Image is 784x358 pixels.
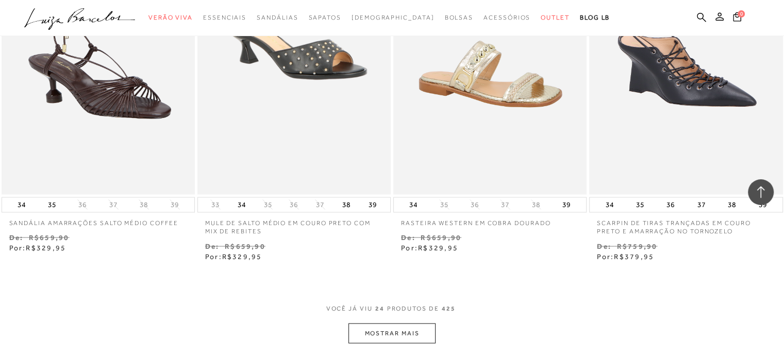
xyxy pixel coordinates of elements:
[203,8,246,27] a: categoryNavScreenReaderText
[9,233,24,242] small: De:
[235,198,249,212] button: 34
[755,198,770,212] button: 39
[694,198,709,212] button: 37
[348,323,435,344] button: MOSTRAR MAIS
[589,213,782,236] a: SCARPIN DE TIRAS TRANÇADAS EM COURO PRETO E AMARRAÇÃO NO TORNOZELO
[257,14,298,21] span: Sandálias
[421,233,461,242] small: R$659,90
[287,200,301,210] button: 36
[375,304,385,323] span: 24
[614,252,654,261] span: R$379,95
[580,14,610,21] span: BLOG LB
[730,11,744,25] button: 0
[148,8,193,27] a: categoryNavScreenReaderText
[308,14,341,21] span: Sapatos
[208,200,223,210] button: 33
[738,10,745,18] span: 0
[437,200,452,210] button: 35
[326,304,373,313] span: VOCê JÁ VIU
[633,198,647,212] button: 35
[483,8,530,27] a: categoryNavScreenReaderText
[205,242,220,250] small: De:
[308,8,341,27] a: categoryNavScreenReaderText
[663,198,678,212] button: 36
[168,200,182,210] button: 39
[222,252,262,261] span: R$329,95
[257,8,298,27] a: categoryNavScreenReaderText
[313,200,327,210] button: 37
[498,200,512,210] button: 37
[401,244,458,252] span: Por:
[529,200,543,210] button: 38
[29,233,70,242] small: R$659,90
[197,213,391,236] a: MULE DE SALTO MÉDIO EM COURO PRETO COM MIX DE REBITES
[106,200,121,210] button: 37
[9,244,66,252] span: Por:
[468,200,482,210] button: 36
[75,200,90,210] button: 36
[597,252,654,261] span: Por:
[148,14,193,21] span: Verão Viva
[444,14,473,21] span: Bolsas
[559,198,574,212] button: 39
[418,244,458,252] span: R$329,95
[45,198,59,212] button: 35
[444,8,473,27] a: categoryNavScreenReaderText
[541,8,570,27] a: categoryNavScreenReaderText
[602,198,616,212] button: 34
[541,14,570,21] span: Outlet
[2,213,195,228] a: SANDÁLIA AMARRAÇÕES SALTO MÉDIO COFFEE
[14,198,29,212] button: 34
[137,200,151,210] button: 38
[352,14,435,21] span: [DEMOGRAPHIC_DATA]
[205,252,262,261] span: Por:
[387,304,439,313] span: PRODUTOS DE
[203,14,246,21] span: Essenciais
[401,233,415,242] small: De:
[725,198,739,212] button: 38
[483,14,530,21] span: Acessórios
[393,213,587,228] a: RASTEIRA WESTERN EM COBRA DOURADO
[406,198,421,212] button: 34
[352,8,435,27] a: noSubCategoriesText
[339,198,354,212] button: 38
[26,244,66,252] span: R$329,95
[442,304,456,323] span: 425
[260,200,275,210] button: 35
[597,242,611,250] small: De:
[225,242,265,250] small: R$659,90
[580,8,610,27] a: BLOG LB
[616,242,657,250] small: R$759,90
[365,198,380,212] button: 39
